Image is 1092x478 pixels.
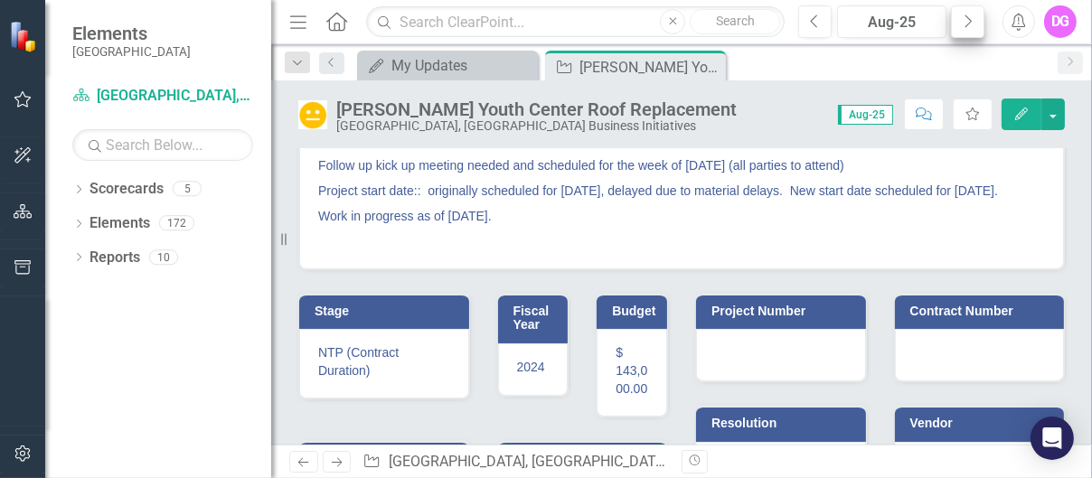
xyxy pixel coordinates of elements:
p: Project start date:: originally scheduled for [DATE], delayed due to material delays. New start d... [318,178,1045,203]
span: $ 143,000.00 [616,345,647,396]
div: 5 [173,182,202,197]
span: Elements [72,23,191,44]
div: My Updates [391,54,533,77]
div: 172 [159,216,194,231]
div: » » [362,452,668,473]
span: Aug-25 [838,105,893,125]
button: DG [1044,5,1077,38]
small: [GEOGRAPHIC_DATA] [72,44,191,59]
h3: Project Number [711,305,857,318]
button: Aug-25 [837,5,946,38]
a: Elements [89,213,150,234]
h3: Budget [612,305,658,318]
input: Search Below... [72,129,253,161]
span: NTP (Contract Duration) [318,345,399,378]
a: [GEOGRAPHIC_DATA], [GEOGRAPHIC_DATA] Business Initiatives [72,86,253,107]
a: Scorecards [89,179,164,200]
div: 10 [149,249,178,265]
input: Search ClearPoint... [366,6,785,38]
span: Search [716,14,755,28]
h3: Resolution [711,417,857,430]
div: [PERSON_NAME] Youth Center Roof Replacement [579,56,721,79]
h3: Contract Number [910,305,1056,318]
a: My Updates [362,54,533,77]
button: Search [690,9,780,34]
div: [PERSON_NAME] Youth Center Roof Replacement [336,99,737,119]
p: Follow up kick up meeting needed and scheduled for the week of [DATE] (all parties to attend) [318,153,1045,178]
h3: Vendor [910,417,1056,430]
p: Work in progress as of [DATE]. [318,203,1045,229]
div: Open Intercom Messenger [1031,417,1074,460]
h3: Stage [315,305,460,318]
div: Aug-25 [843,12,940,33]
img: In Progress [298,100,327,129]
span: 2024 [517,360,545,374]
h3: Fiscal Year [513,305,560,333]
a: Reports [89,248,140,268]
div: [GEOGRAPHIC_DATA], [GEOGRAPHIC_DATA] Business Initiatives [336,119,737,133]
a: [GEOGRAPHIC_DATA], [GEOGRAPHIC_DATA] Business Initiatives [389,453,795,470]
img: ClearPoint Strategy [9,21,41,52]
